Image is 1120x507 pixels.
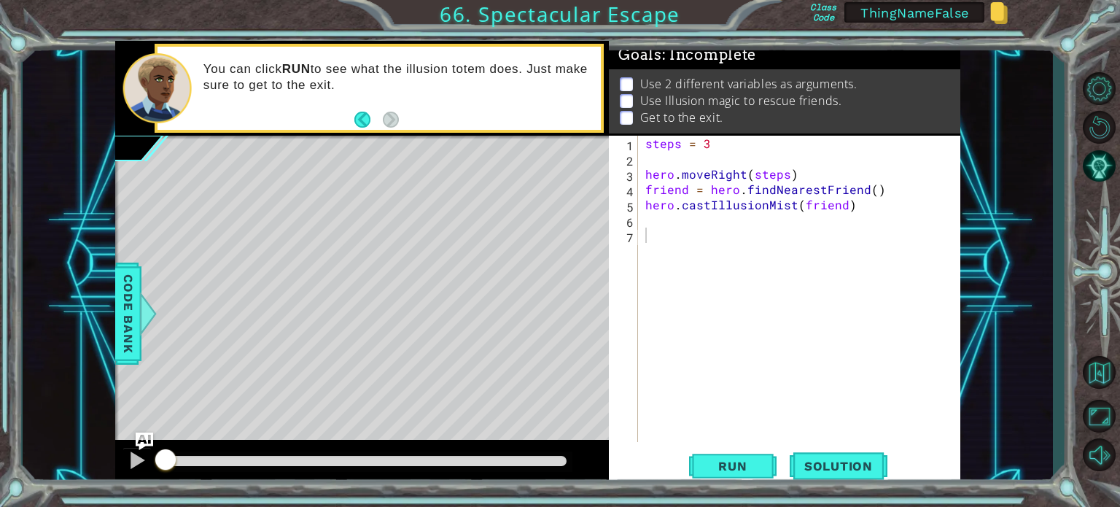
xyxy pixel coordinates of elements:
p: You can click to see what the illusion totem does. Just make sure to get to the exit. [203,61,591,93]
button: Back to Map [1078,351,1120,393]
div: 3 [612,169,638,184]
button: Ctrl + P: Pause [122,447,152,477]
button: AI Hint [1078,149,1120,183]
label: Class Code [808,2,839,23]
button: Back [354,112,383,128]
span: Run [704,459,761,473]
button: Ask AI [136,433,153,450]
button: Level Options [1078,71,1120,106]
p: Use Illusion magic to rescue friends. [640,93,841,109]
span: Goals [618,46,756,64]
div: 1 [612,138,638,153]
button: Shift+Enter: Run current code. [689,449,777,484]
div: 2 [612,153,638,169]
div: 6 [612,214,638,230]
button: Restart Level [1078,110,1120,144]
button: Next [383,112,399,128]
div: 4 [612,184,638,199]
button: Solution [790,449,887,484]
strong: RUN [282,62,311,76]
span: Code Bank [117,268,140,357]
div: 7 [612,230,638,245]
img: Copy class code [990,2,1008,24]
button: Maximize Browser [1078,399,1120,433]
span: : Incomplete [662,46,756,63]
p: Use 2 different variables as arguments. [640,76,857,92]
span: Solution [790,459,887,473]
p: Get to the exit. [640,109,723,125]
a: Back to Map [1078,349,1120,397]
button: Mute [1078,438,1120,472]
div: 5 [612,199,638,214]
